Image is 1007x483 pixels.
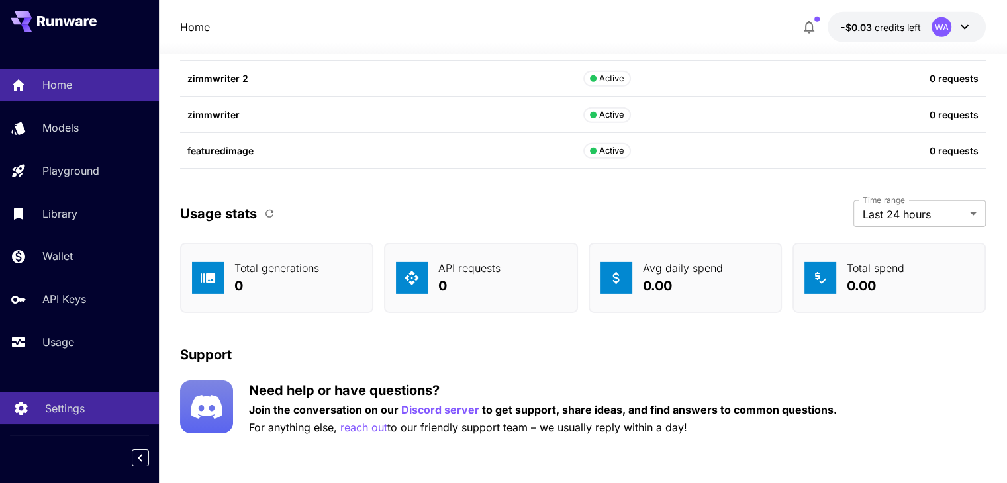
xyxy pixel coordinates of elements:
p: Total spend [847,260,904,276]
div: Active [590,72,625,85]
nav: breadcrumb [180,19,210,35]
label: Time range [863,195,905,206]
p: Avg daily spend [643,260,723,276]
p: API Keys [42,291,86,307]
a: Home [180,19,210,35]
p: featuredimage [187,144,583,157]
p: 0 requests [741,108,978,122]
p: 0 [438,276,501,296]
p: 0.00 [847,276,904,296]
p: Usage [42,334,74,350]
p: zimmwriter 2 [187,71,583,85]
p: Join the conversation on our to get support, share ideas, and find answers to common questions. [249,402,837,418]
p: Playground [42,163,99,179]
div: Active [590,109,625,122]
p: Total generations [234,260,319,276]
p: Settings [45,400,85,416]
p: 0 requests [741,71,978,85]
p: zimmwriter [187,108,583,122]
div: WA [932,17,951,37]
p: Support [180,345,232,365]
p: 0 requests [741,144,978,157]
p: 0 [234,276,319,296]
p: Library [42,206,77,222]
p: Home [42,77,72,93]
div: Active [590,144,625,157]
button: Discord server [401,402,479,418]
p: For anything else, to our friendly support team – we usually reply within a day! [249,419,837,436]
button: Collapse sidebar [132,449,149,466]
span: credits left [875,22,921,33]
button: -$0.03096WA [828,12,986,42]
p: Need help or have questions? [249,380,837,400]
span: Last 24 hours [863,206,965,222]
div: Collapse sidebar [142,446,159,470]
p: API requests [438,260,501,276]
p: Models [42,120,79,136]
div: -$0.03096 [841,21,921,34]
button: reach out [340,419,387,436]
p: 0.00 [643,276,723,296]
span: -$0.03 [841,22,875,33]
p: Wallet [42,248,73,264]
p: Usage stats [180,204,257,224]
